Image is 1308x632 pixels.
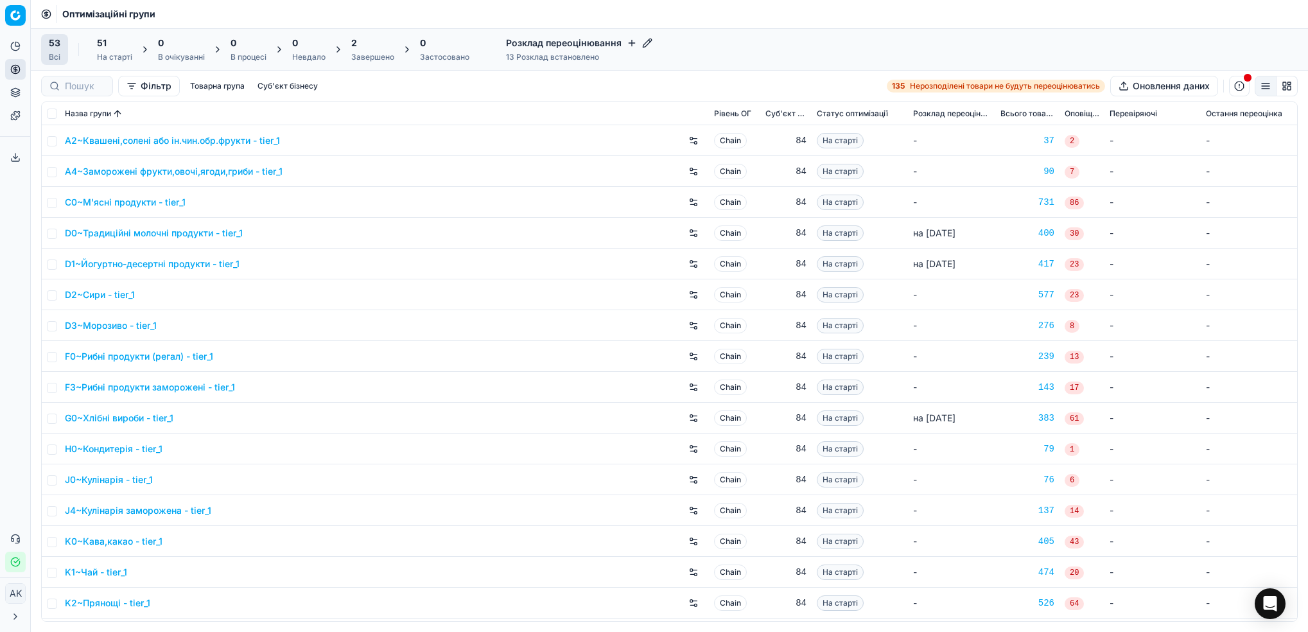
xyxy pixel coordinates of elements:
div: Open Intercom Messenger [1255,588,1286,619]
td: - [908,341,995,372]
td: - [1104,218,1201,249]
a: 474 [1000,566,1054,579]
div: 79 [1000,443,1054,455]
td: - [1104,495,1201,526]
span: На старті [817,503,864,518]
a: C0~М'ясні продукти - tier_1 [65,196,186,209]
span: 53 [49,37,60,49]
td: - [1104,588,1201,619]
span: 61 [1065,412,1084,425]
div: 84 [765,566,807,579]
span: Суб'єкт бізнесу [765,109,807,119]
td: - [1201,310,1297,341]
div: 84 [765,473,807,486]
td: - [1104,187,1201,218]
a: A2~Квашені,солені або ін.чин.обр.фрукти - tier_1 [65,134,280,147]
span: 30 [1065,227,1084,240]
a: A4~Заморожені фрукти,овочі,ягоди,гриби - tier_1 [65,165,283,178]
a: F0~Рибні продукти (регал) - tier_1 [65,350,213,363]
span: Chain [714,287,747,303]
div: 84 [765,227,807,240]
td: - [908,526,995,557]
span: На старті [817,256,864,272]
span: на [DATE] [913,412,955,423]
td: - [1104,249,1201,279]
button: Оновлення даних [1110,76,1218,96]
span: На старті [817,225,864,241]
td: - [1201,279,1297,310]
span: На старті [817,380,864,395]
span: 0 [231,37,236,49]
td: - [1104,434,1201,464]
td: - [1201,464,1297,495]
td: - [1201,156,1297,187]
span: На старті [817,441,864,457]
span: Chain [714,256,747,272]
div: 84 [765,258,807,270]
span: 6 [1065,474,1079,487]
a: K1~Чай - tier_1 [65,566,127,579]
td: - [1201,526,1297,557]
span: На старті [817,595,864,611]
a: 400 [1000,227,1054,240]
td: - [908,434,995,464]
div: В очікуванні [158,52,205,62]
a: J0~Кулінарія - tier_1 [65,473,153,486]
span: На старті [817,318,864,333]
span: 2 [1065,135,1079,148]
div: 84 [765,443,807,455]
div: Невдало [292,52,326,62]
a: D2~Сири - tier_1 [65,288,135,301]
span: На старті [817,565,864,580]
td: - [1201,434,1297,464]
span: Chain [714,595,747,611]
a: K0~Кава,какао - tier_1 [65,535,162,548]
span: На старті [817,534,864,549]
span: на [DATE] [913,258,955,269]
div: 84 [765,196,807,209]
span: 14 [1065,505,1084,518]
span: Оповіщення [1065,109,1099,119]
td: - [1104,557,1201,588]
td: - [1104,279,1201,310]
td: - [1104,372,1201,403]
a: H0~Кондитерія - tier_1 [65,443,162,455]
td: - [1201,372,1297,403]
button: Товарна група [185,78,250,94]
a: 137 [1000,504,1054,517]
span: Chain [714,565,747,580]
span: На старті [817,287,864,303]
a: G0~Хлібні вироби - tier_1 [65,412,173,425]
div: 37 [1000,134,1054,147]
span: Всього товарів [1000,109,1054,119]
a: 76 [1000,473,1054,486]
span: Chain [714,441,747,457]
td: - [1201,495,1297,526]
button: AK [5,583,26,604]
a: 276 [1000,319,1054,332]
div: Всі [49,52,60,62]
button: Суб'єкт бізнесу [252,78,323,94]
span: 43 [1065,536,1084,549]
td: - [1201,125,1297,156]
span: Chain [714,349,747,364]
span: Chain [714,472,747,487]
td: - [1104,341,1201,372]
span: Chain [714,164,747,179]
a: 731 [1000,196,1054,209]
span: Chain [714,503,747,518]
input: Пошук [65,80,105,92]
div: Застосовано [420,52,469,62]
div: 383 [1000,412,1054,425]
td: - [1104,310,1201,341]
td: - [1201,249,1297,279]
td: - [1104,464,1201,495]
span: На старті [817,164,864,179]
a: 135Нерозподілені товари не будуть переоцінюватись [887,80,1105,92]
td: - [1104,156,1201,187]
span: 0 [420,37,426,49]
